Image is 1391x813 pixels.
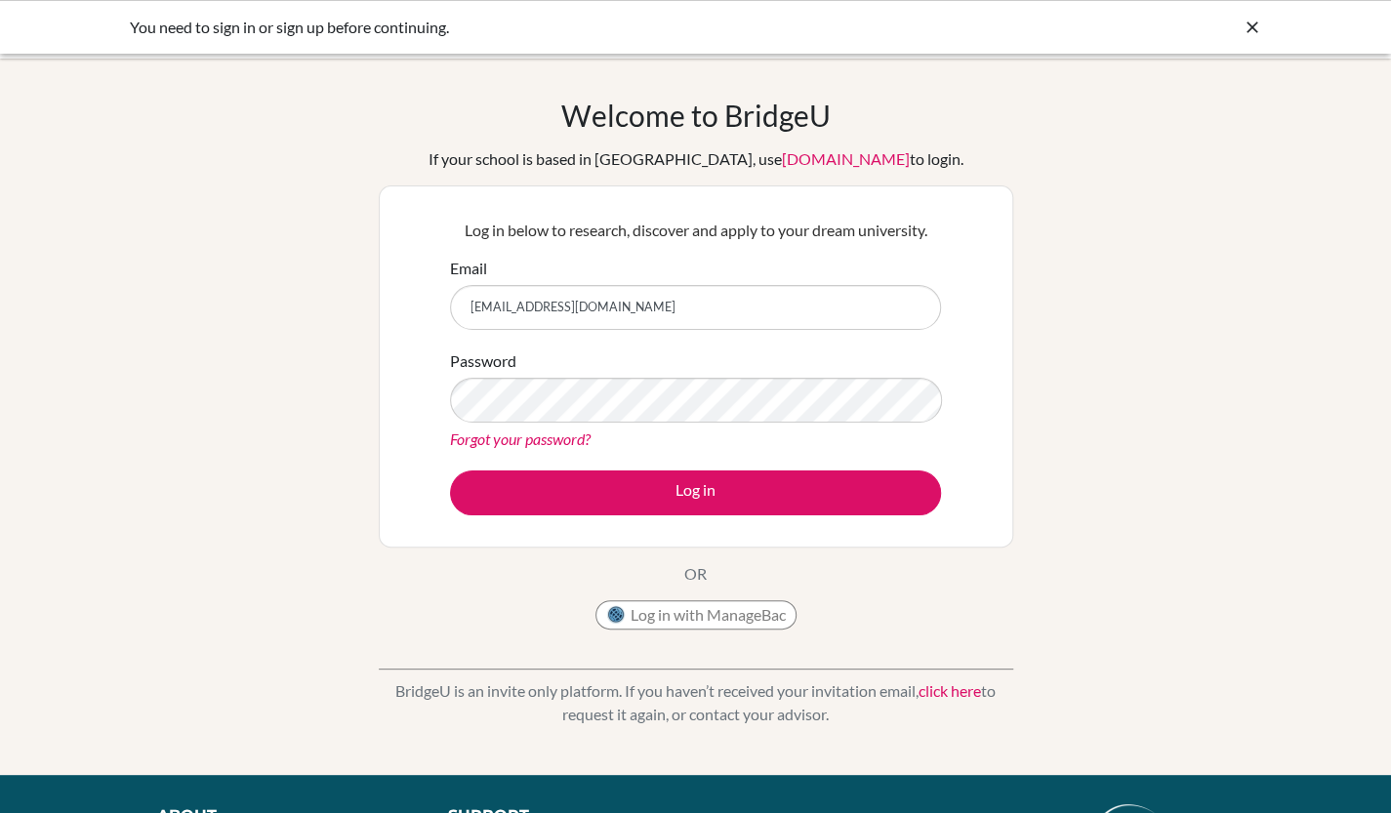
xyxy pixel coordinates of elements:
[379,679,1013,726] p: BridgeU is an invite only platform. If you haven’t received your invitation email, to request it ...
[595,600,797,630] button: Log in with ManageBac
[919,681,981,700] a: click here
[130,16,969,39] div: You need to sign in or sign up before continuing.
[450,257,487,280] label: Email
[782,149,910,168] a: [DOMAIN_NAME]
[684,562,707,586] p: OR
[561,98,831,133] h1: Welcome to BridgeU
[450,429,591,448] a: Forgot your password?
[450,349,516,373] label: Password
[429,147,963,171] div: If your school is based in [GEOGRAPHIC_DATA], use to login.
[450,219,941,242] p: Log in below to research, discover and apply to your dream university.
[450,470,941,515] button: Log in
